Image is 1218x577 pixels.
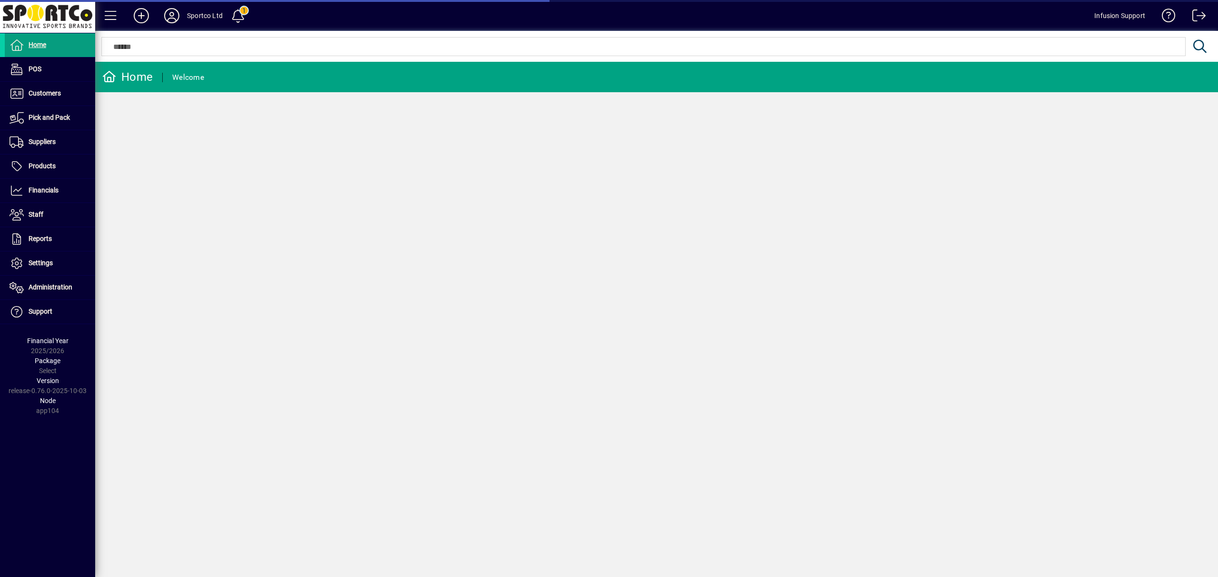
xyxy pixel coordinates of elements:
[29,235,52,242] span: Reports
[172,70,204,85] div: Welcome
[5,179,95,202] a: Financials
[40,397,56,404] span: Node
[157,7,187,24] button: Profile
[5,58,95,81] a: POS
[27,337,69,345] span: Financial Year
[29,114,70,121] span: Pick and Pack
[102,69,153,85] div: Home
[5,82,95,106] a: Customers
[5,251,95,275] a: Settings
[29,41,46,48] span: Home
[5,154,95,178] a: Products
[29,308,52,315] span: Support
[29,259,53,267] span: Settings
[29,89,61,97] span: Customers
[29,186,59,194] span: Financials
[5,203,95,227] a: Staff
[5,276,95,299] a: Administration
[5,106,95,130] a: Pick and Pack
[29,65,41,73] span: POS
[29,283,72,291] span: Administration
[1185,2,1206,33] a: Logout
[5,130,95,154] a: Suppliers
[187,8,223,23] div: Sportco Ltd
[126,7,157,24] button: Add
[35,357,60,365] span: Package
[1155,2,1176,33] a: Knowledge Base
[5,300,95,324] a: Support
[1094,8,1145,23] div: Infusion Support
[29,162,56,170] span: Products
[37,377,59,385] span: Version
[29,211,43,218] span: Staff
[29,138,56,145] span: Suppliers
[5,227,95,251] a: Reports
